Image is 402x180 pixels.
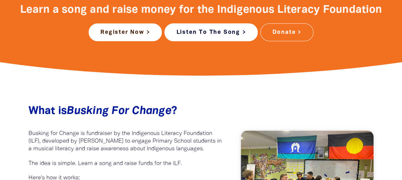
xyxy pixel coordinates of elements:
[28,160,222,168] p: The idea is simple. Learn a song and raise funds for the ILF.
[164,23,258,41] a: Listen To The Song >
[89,23,162,41] a: Register Now >
[67,106,171,116] em: Busking For Change
[20,5,382,15] span: Learn a song and raise money for the Indigenous Literacy Foundation
[28,130,222,153] p: Busking for Change is fundraiser by the Indigenous Literacy Foundation (ILF), developed by [PERSO...
[260,23,313,41] a: Donate >
[28,106,177,116] span: What is ?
